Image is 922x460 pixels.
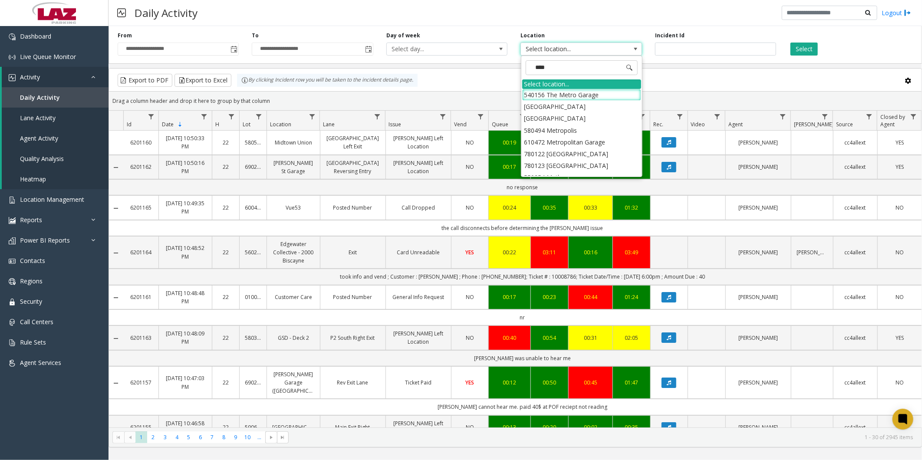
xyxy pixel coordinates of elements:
a: Posted Number [326,204,380,212]
li: 610472 Metropolitan Garage [522,136,641,148]
a: [DATE] 10:50:33 PM [164,134,206,151]
a: 6201157 [128,378,154,387]
a: Vend Filter Menu [475,111,487,122]
a: YES [883,334,916,342]
a: YES [457,248,484,256]
span: Reports [20,216,42,224]
td: nr [123,309,922,325]
h3: Daily Activity [130,2,202,23]
a: 00:12 [494,378,525,387]
a: Id Filter Menu [145,111,157,122]
a: 6201160 [128,138,154,147]
a: 00:19 [494,138,525,147]
a: Posted Number [326,293,380,301]
a: cc4allext [839,163,872,171]
a: [PERSON_NAME] Left Location [391,159,446,175]
span: Agent [728,121,743,128]
span: Video [691,121,705,128]
a: Call Dropped [391,204,446,212]
a: 22 [217,204,234,212]
a: 00:33 [574,204,607,212]
span: H [215,121,219,128]
div: 03:49 [618,248,645,256]
a: NO [457,334,484,342]
td: the call disconnects before determining the [PERSON_NAME] issue [123,220,922,236]
a: Heatmap [2,169,109,189]
button: Export to Excel [175,74,231,87]
a: Issue Filter Menu [437,111,449,122]
a: Customer Care [272,293,314,301]
a: [GEOGRAPHIC_DATA] Reversing Entry [326,159,380,175]
a: [PERSON_NAME] Garage ([GEOGRAPHIC_DATA]) [272,370,314,395]
a: 580332 [245,334,261,342]
span: Page 7 [206,431,218,443]
a: 6201163 [128,334,154,342]
a: NO [883,378,916,387]
img: pageIcon [117,2,126,23]
div: 00:16 [574,248,607,256]
span: Page 10 [242,431,254,443]
span: Select location... [521,43,617,55]
span: Closed by Agent [880,113,905,128]
a: 00:13 [494,423,525,431]
a: [PERSON_NAME] [731,293,786,301]
div: 03:11 [536,248,563,256]
span: YES [896,163,904,171]
a: 6201155 [128,423,154,431]
a: cc4allext [839,334,872,342]
div: 00:44 [574,293,607,301]
span: Activity [20,73,40,81]
a: [PERSON_NAME] [731,378,786,387]
a: 00:35 [618,423,645,431]
span: Go to the next page [268,434,275,441]
a: [DATE] 10:48:09 PM [164,329,206,346]
a: NO [457,138,484,147]
span: [PERSON_NAME] [794,121,833,128]
li: 550254 Metlo [522,171,641,183]
a: Exit [326,248,380,256]
span: Dashboard [20,32,51,40]
span: Queue [492,121,508,128]
a: [GEOGRAPHIC_DATA] [272,423,314,431]
span: Issue [389,121,401,128]
a: 6201161 [128,293,154,301]
span: Power BI Reports [20,236,70,244]
span: NO [466,424,474,431]
img: logout [904,8,911,17]
a: 00:17 [494,163,525,171]
td: no response [123,179,922,195]
img: 'icon' [9,54,16,61]
span: Go to the next page [265,431,277,444]
a: YES [883,423,916,431]
a: 00:31 [574,334,607,342]
a: cc4allext [839,138,872,147]
span: Vend [454,121,467,128]
a: Agent Filter Menu [777,111,789,122]
li: 780122 [GEOGRAPHIC_DATA] [522,148,641,160]
a: Card Unreadable [391,248,446,256]
img: 'icon' [9,278,16,285]
div: 01:47 [618,378,645,387]
a: 01:32 [618,204,645,212]
span: Page 4 [171,431,183,443]
a: Midtown Union [272,138,314,147]
span: Location [270,121,291,128]
span: Security [20,297,42,306]
img: 'icon' [9,339,16,346]
a: 6201165 [128,204,154,212]
td: [PERSON_NAME] cannot hear me. paid 40$ at POF reciept not reading [123,399,922,415]
span: YES [896,139,904,146]
a: Collapse Details [109,424,123,431]
a: 00:45 [574,378,607,387]
a: 00:17 [494,293,525,301]
a: NO [457,293,484,301]
a: Collapse Details [109,250,123,256]
a: 560292 [245,248,261,256]
a: [DATE] 10:49:35 PM [164,199,206,216]
a: NO [457,163,484,171]
a: Lane Filter Menu [372,111,383,122]
a: 22 [217,163,234,171]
